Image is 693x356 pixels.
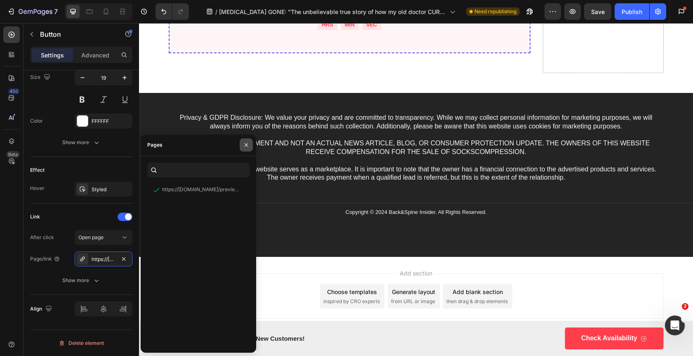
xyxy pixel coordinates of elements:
div: Effect [30,166,45,174]
iframe: Design area [139,23,693,356]
iframe: Intercom live chat [665,316,685,335]
p: Copyright © 2024 Back&Spine Insider. All Rights Reserved. [31,186,524,193]
button: Show more [30,273,132,288]
span: then drag & drop elements [307,275,369,282]
div: Link [30,213,40,221]
span: Need republishing [474,8,516,15]
div: https://[DOMAIN_NAME]/preview/wH7vO4?utm_source={{utm_source}}&utm_medium={{utm_medium}}&utm_camp... [92,256,115,263]
div: Hover [30,185,45,192]
span: from URL or image [252,275,296,282]
span: inspired by CRO experts [184,275,241,282]
button: Open page [75,230,132,245]
div: Choose templates [188,264,238,273]
span: [MEDICAL_DATA] GONE: "The unbelievable true story of how my old doctor CURED my [MEDICAL_DATA] [D... [219,7,446,16]
div: https://[DOMAIN_NAME]/preview/wH7vO4?utm_source={{utm_source}}&utm_medium={{utm_medium}}&utm_camp... [162,186,241,193]
div: 450 [8,88,20,95]
div: After click [30,234,54,241]
div: Beta [6,151,20,158]
p: Privacy & GDPR Disclosure: We value your privacy and are committed to transparency. While we may ... [31,90,524,159]
button: Show more [30,135,132,150]
div: Styled [92,186,130,193]
button: 7 [3,3,61,20]
div: Delete element [59,338,104,348]
div: Size [30,72,52,83]
div: Show more [62,276,101,285]
p: Check Availability [442,311,498,320]
p: 7 [54,7,58,17]
p: Settings [41,51,64,59]
span: Open page [78,234,104,240]
div: Page/link [30,255,60,263]
div: Undo/Redo [156,3,189,20]
div: Add blank section [313,264,364,273]
span: 2 [682,303,688,310]
div: Publish [622,7,642,16]
div: Align [30,304,54,315]
button: Publish [615,3,649,20]
span: Add section [257,246,297,254]
div: Show more [62,138,101,147]
span: Save [591,8,605,15]
button: Delete element [30,337,132,350]
a: Check Availability [426,304,525,326]
span: / [215,7,217,16]
input: Insert link or search [147,163,250,178]
div: Color [30,117,43,125]
p: Button [40,29,110,39]
div: Generate layout [253,264,296,273]
p: Advanced [81,51,109,59]
div: Pages [147,141,163,149]
button: Save [584,3,611,20]
div: FFFFFF [92,118,130,125]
